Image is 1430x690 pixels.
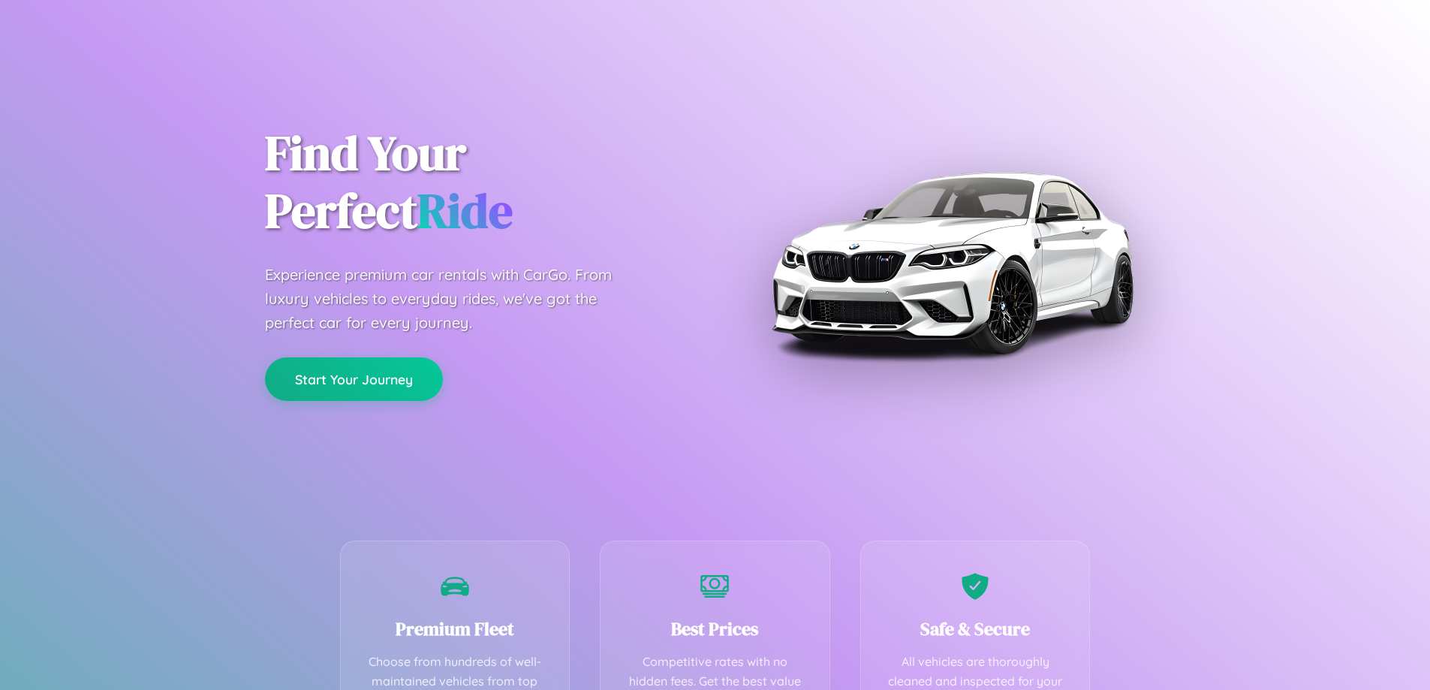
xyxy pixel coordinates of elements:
[363,616,547,641] h3: Premium Fleet
[417,178,513,243] span: Ride
[764,75,1139,450] img: Premium BMW car rental vehicle
[623,616,807,641] h3: Best Prices
[265,263,640,335] p: Experience premium car rentals with CarGo. From luxury vehicles to everyday rides, we've got the ...
[265,357,443,401] button: Start Your Journey
[884,616,1067,641] h3: Safe & Secure
[265,125,693,240] h1: Find Your Perfect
